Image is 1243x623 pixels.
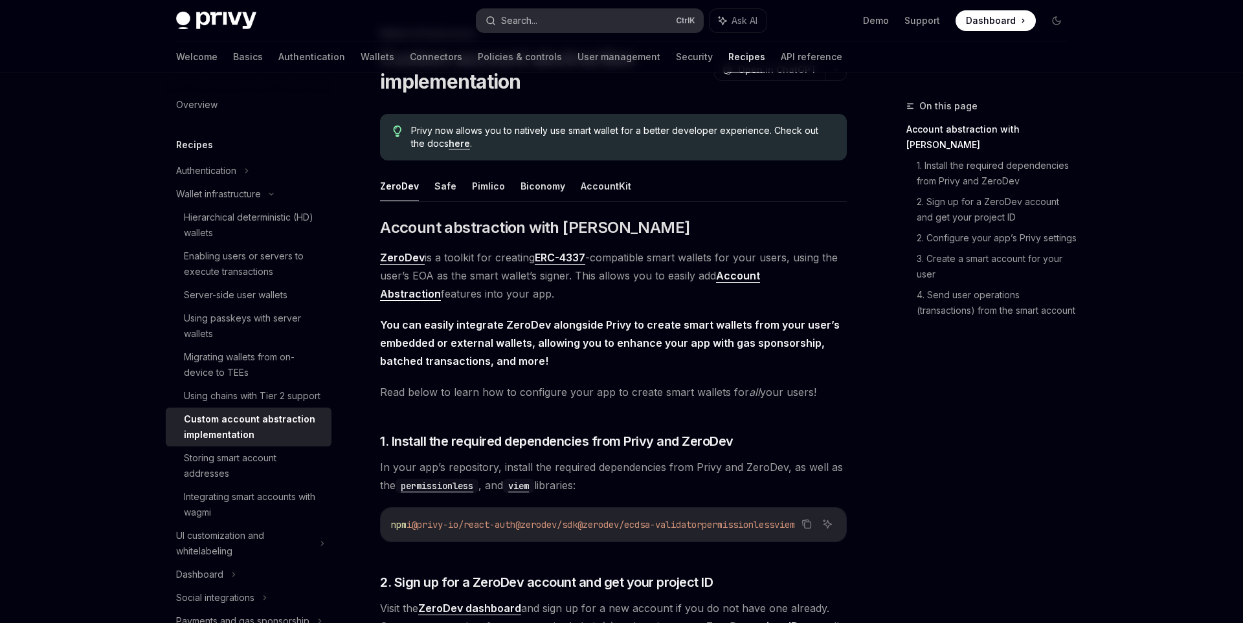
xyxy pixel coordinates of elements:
span: On this page [919,98,978,114]
a: Support [904,14,940,27]
div: Wallet infrastructure [176,186,261,202]
h5: Recipes [176,137,213,153]
a: 4. Send user operations (transactions) from the smart account [917,285,1077,321]
div: Hierarchical deterministic (HD) wallets [184,210,324,241]
span: viem [774,519,795,530]
button: Search...CtrlK [476,9,703,32]
a: Enabling users or servers to execute transactions [166,245,331,283]
a: Authentication [278,41,345,72]
div: UI customization and whitelabeling [176,528,312,559]
a: Policies & controls [478,41,562,72]
a: Wallets [361,41,394,72]
button: Toggle dark mode [1046,10,1067,31]
span: Dashboard [966,14,1016,27]
svg: Tip [393,126,402,137]
a: API reference [781,41,842,72]
a: permissionless [396,479,478,492]
a: 2. Sign up for a ZeroDev account and get your project ID [917,191,1077,228]
div: Server-side user wallets [184,287,287,303]
a: Connectors [410,41,462,72]
button: AccountKit [581,171,631,201]
a: viem [503,479,534,492]
span: Ctrl K [676,16,695,26]
a: Recipes [728,41,765,72]
a: Using chains with Tier 2 support [166,384,331,408]
span: 2. Sign up for a ZeroDev account and get your project ID [380,573,713,591]
span: Privy now allows you to natively use smart wallet for a better developer experience. Check out th... [411,124,834,150]
button: ZeroDev [380,171,419,201]
a: Basics [233,41,263,72]
button: Ask AI [710,9,767,32]
span: @zerodev/sdk [515,519,577,530]
span: npm [391,519,407,530]
div: Enabling users or servers to execute transactions [184,248,324,279]
div: Migrating wallets from on-device to TEEs [184,349,324,380]
span: is a toolkit for creating -compatible smart wallets for your users, using the user’s EOA as the s... [380,248,847,303]
button: Biconomy [521,171,565,201]
a: here [449,138,470,149]
div: Using chains with Tier 2 support [184,388,320,404]
code: viem [503,479,534,493]
a: 1. Install the required dependencies from Privy and ZeroDev [917,155,1077,191]
div: Dashboard [176,567,223,582]
a: Custom account abstraction implementation [166,408,331,446]
a: Dashboard [956,10,1036,31]
span: Read below to learn how to configure your app to create smart wallets for your users! [380,383,847,401]
span: Ask AI [732,14,757,27]
button: Safe [434,171,456,201]
button: Ask AI [819,516,836,532]
a: Security [676,41,713,72]
a: Demo [863,14,889,27]
span: @privy-io/react-auth [412,519,515,530]
a: ERC-4337 [535,251,585,265]
img: dark logo [176,12,256,30]
a: Account abstraction with [PERSON_NAME] [906,119,1077,155]
span: permissionless [702,519,774,530]
a: ZeroDev dashboard [418,602,521,615]
span: 1. Install the required dependencies from Privy and ZeroDev [380,432,733,450]
a: ZeroDev [380,251,425,265]
a: 3. Create a smart account for your user [917,248,1077,285]
a: Welcome [176,41,218,72]
em: all [749,386,760,399]
div: Storing smart account addresses [184,450,324,481]
a: Hierarchical deterministic (HD) wallets [166,206,331,245]
a: Integrating smart accounts with wagmi [166,485,331,524]
div: Using passkeys with server wallets [184,311,324,342]
a: Using passkeys with server wallets [166,307,331,345]
div: Integrating smart accounts with wagmi [184,489,324,520]
div: Overview [176,97,218,113]
button: Pimlico [472,171,505,201]
span: @zerodev/ecdsa-validator [577,519,702,530]
a: User management [577,41,660,72]
a: Storing smart account addresses [166,446,331,485]
div: Custom account abstraction implementation [184,411,324,443]
a: Server-side user wallets [166,283,331,307]
a: Migrating wallets from on-device to TEEs [166,345,331,384]
strong: ZeroDev dashboard [418,602,521,615]
a: 2. Configure your app’s Privy settings [917,228,1077,248]
a: Overview [166,93,331,116]
code: permissionless [396,479,478,493]
span: Account abstraction with [PERSON_NAME] [380,217,689,238]
span: i [407,519,412,530]
div: Search... [501,13,537,28]
span: In your app’s repository, install the required dependencies from Privy and ZeroDev, as well as th... [380,458,847,494]
button: Copy the contents from the code block [798,516,815,532]
div: Social integrations [176,590,254,606]
div: Authentication [176,163,236,179]
strong: You can easily integrate ZeroDev alongside Privy to create smart wallets from your user’s embedde... [380,318,840,367]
